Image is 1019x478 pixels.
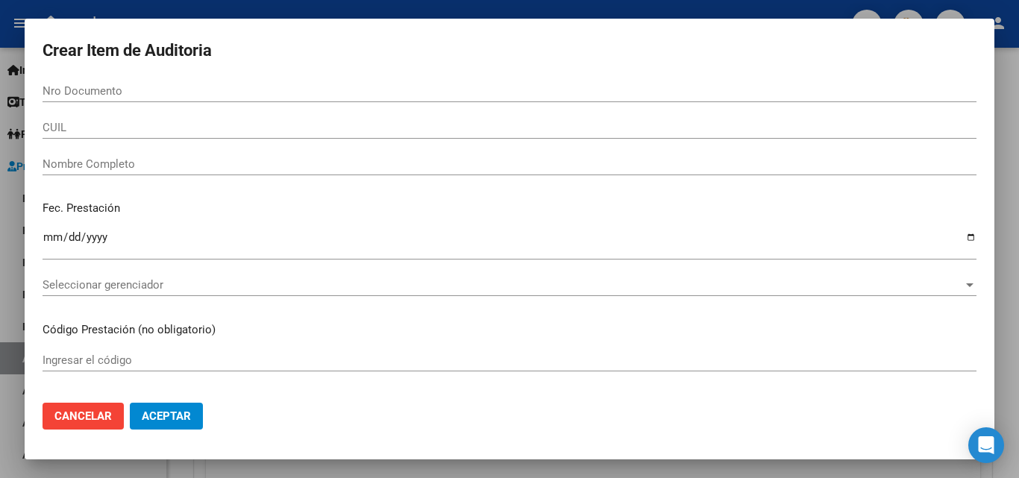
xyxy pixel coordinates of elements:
p: Código Prestación (no obligatorio) [43,321,976,339]
span: Seleccionar gerenciador [43,278,963,292]
button: Aceptar [130,403,203,430]
div: Open Intercom Messenger [968,427,1004,463]
span: Aceptar [142,409,191,423]
p: Fec. Prestación [43,200,976,217]
button: Cancelar [43,403,124,430]
h2: Crear Item de Auditoria [43,37,976,65]
span: Cancelar [54,409,112,423]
